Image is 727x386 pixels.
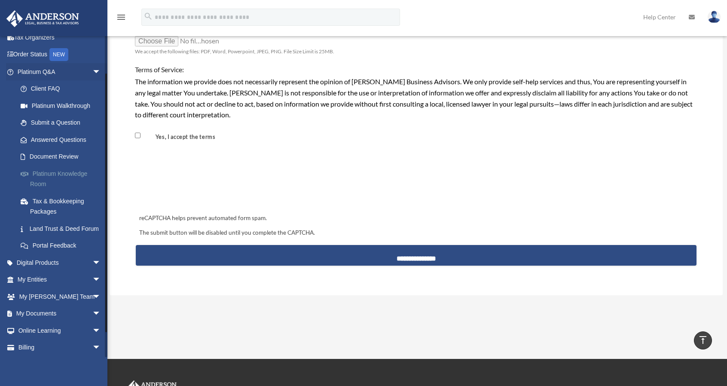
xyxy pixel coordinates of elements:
a: Submit a Question [12,114,114,132]
i: menu [116,12,126,22]
a: menu [116,15,126,22]
a: Tax & Bookkeeping Packages [12,193,114,220]
a: My Entitiesarrow_drop_down [6,271,114,288]
img: User Pic [708,11,721,23]
a: Platinum Q&Aarrow_drop_down [6,63,114,80]
a: Client FAQ [12,80,114,98]
span: arrow_drop_down [92,63,110,81]
a: Portal Feedback [12,237,114,254]
a: Tax Organizers [6,29,114,46]
a: Events Calendar [6,356,114,373]
div: NEW [49,48,68,61]
span: arrow_drop_down [92,288,110,306]
a: Online Learningarrow_drop_down [6,322,114,339]
i: search [144,12,153,21]
iframe: reCAPTCHA [137,162,267,196]
a: My Documentsarrow_drop_down [6,305,114,322]
h4: Terms of Service: [135,65,697,74]
a: Order StatusNEW [6,46,114,64]
span: arrow_drop_down [92,254,110,272]
a: vertical_align_top [694,331,712,349]
div: The submit button will be disabled until you complete the CAPTCHA. [136,228,696,238]
a: Billingarrow_drop_down [6,339,114,356]
a: Platinum Knowledge Room [12,165,114,193]
i: vertical_align_top [698,335,708,345]
div: The information we provide does not necessarily represent the opinion of [PERSON_NAME] Business A... [135,76,697,120]
a: Land Trust & Deed Forum [12,220,114,237]
span: arrow_drop_down [92,339,110,357]
label: Yes, I accept the terms [142,133,219,141]
a: Platinum Walkthrough [12,97,114,114]
span: arrow_drop_down [92,322,110,340]
a: Digital Productsarrow_drop_down [6,254,114,271]
span: arrow_drop_down [92,305,110,323]
div: reCAPTCHA helps prevent automated form spam. [136,213,696,224]
a: Answered Questions [12,131,114,148]
img: Anderson Advisors Platinum Portal [4,10,82,27]
span: We accept the following files: PDF, Word, Powerpoint, JPEG, PNG. File Size Limit is 25MB. [135,48,334,55]
a: My [PERSON_NAME] Teamarrow_drop_down [6,288,114,305]
span: arrow_drop_down [92,271,110,289]
a: Document Review [12,148,110,165]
